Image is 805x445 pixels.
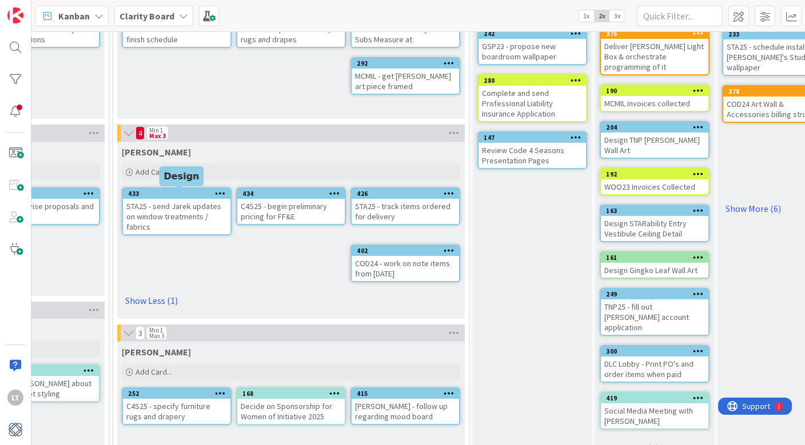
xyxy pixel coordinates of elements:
a: Show Less (1) [122,291,460,310]
div: LAZ25 - Propose furniture, rugs and drapes [237,22,345,47]
span: 2x [594,10,609,22]
div: 252 [123,388,230,399]
div: 434 [237,189,345,199]
div: 192WOO23 Invoices Collected [601,169,708,194]
div: Social Media Meeting with [PERSON_NAME] [601,403,708,428]
a: 433STA25 - send Jarek updates on window treatments / fabrics [122,187,232,235]
div: 242GSP23 - propose new boardroom wallpaper [479,29,586,64]
div: 433 [123,189,230,199]
div: 426 [352,189,459,199]
a: 300DLC Lobby - Print PO's and order items when paid [600,345,710,383]
div: 190 [601,86,708,96]
div: 163 [601,206,708,216]
span: 1x [579,10,594,22]
div: 242 [484,30,586,38]
div: 433STA25 - send Jarek updates on window treatments / fabrics [123,189,230,234]
div: 249TNP25 - fill out [PERSON_NAME] account application [601,289,708,335]
div: 415 [352,388,459,399]
div: DLC Lobby - Print PO's and order items when paid [601,356,708,382]
div: C4S25 - Schedule Day to have Subs Measure at [352,22,459,47]
div: 252 [128,390,230,398]
div: 402 [357,247,459,255]
a: 192WOO23 Invoices Collected [600,168,710,195]
div: C4S25 - specify furniture rugs and drapery [123,399,230,424]
div: TNP25 - fill out [PERSON_NAME] account application [601,299,708,335]
div: 292 [352,58,459,69]
div: 168 [242,390,345,398]
div: 426 [357,190,459,198]
div: MCMIL invoices collected [601,96,708,111]
div: 300DLC Lobby - Print PO's and order items when paid [601,346,708,382]
div: Min 1 [149,327,163,333]
div: 300 [606,347,708,355]
div: 426STA25 - track items ordered for delivery [352,189,459,224]
a: 168Decide on Sponsorship for Women of Initiative 2025 [236,387,346,425]
div: 280 [479,75,586,86]
div: 242 [479,29,586,39]
a: 402COD24 - work on note items from [DATE] [350,244,460,282]
div: 168Decide on Sponsorship for Women of Initiative 2025 [237,388,345,424]
div: 402 [352,246,459,256]
div: WOO23 Invoices Collected [601,179,708,194]
span: Add Card... [136,167,172,177]
div: C4S25 - begin preliminary pricing for FF&E [237,199,345,224]
a: 376Deliver [PERSON_NAME] Light Box & orchestrate programming of it [600,27,710,75]
div: 402COD24 - work on note items from [DATE] [352,246,459,281]
a: 242GSP23 - propose new boardroom wallpaper [477,27,587,65]
div: 252C4S25 - specify furniture rugs and drapery [123,388,230,424]
a: 204Design TNP [PERSON_NAME] Wall Art [600,121,710,159]
span: Add Card... [136,367,172,377]
div: 292 [357,59,459,67]
div: 147 [484,134,586,142]
div: 147 [479,133,586,143]
img: avatar [7,422,23,438]
div: 249 [606,290,708,298]
div: Min 1 [149,127,163,133]
span: Kanban [58,9,90,23]
div: Max 3 [149,133,166,139]
div: GSP23 - propose new boardroom wallpaper [479,39,586,64]
div: 168 [237,388,345,399]
div: 433 [128,190,230,198]
div: 163Design STARability Entry Vestibule Ceiling Detail [601,206,708,241]
div: 190MCMIL invoices collected [601,86,708,111]
a: 147Review Code 4 Seasons Presentation Pages [477,131,587,169]
div: STA25 - track items ordered for delivery [352,199,459,224]
a: 252C4S25 - specify furniture rugs and drapery [122,387,232,425]
div: Review Code 4 Seasons Presentation Pages [479,143,586,168]
a: 161Design Gingko Leaf Wall Art [600,251,710,279]
div: 161 [606,254,708,262]
div: 376 [601,29,708,39]
div: Design TNP [PERSON_NAME] Wall Art [601,133,708,158]
div: 419Social Media Meeting with [PERSON_NAME] [601,393,708,428]
span: 3x [609,10,625,22]
div: 415[PERSON_NAME] - follow up regarding mood board [352,388,459,424]
div: 434 [242,190,345,198]
div: 376 [606,30,708,38]
div: 434C4S25 - begin preliminary pricing for FF&E [237,189,345,224]
div: 204 [606,123,708,131]
a: 249TNP25 - fill out [PERSON_NAME] account application [600,288,710,336]
div: 161Design Gingko Leaf Wall Art [601,252,708,278]
div: 249 [601,289,708,299]
div: 419 [606,394,708,402]
div: 376Deliver [PERSON_NAME] Light Box & orchestrate programming of it [601,29,708,74]
div: 190 [606,87,708,95]
div: Design Gingko Leaf Wall Art [601,263,708,278]
div: 147Review Code 4 Seasons Presentation Pages [479,133,586,168]
a: 415[PERSON_NAME] - follow up regarding mood board [350,387,460,425]
b: Clarity Board [119,10,174,22]
div: STA25 - send Jarek updates on window treatments / fabrics [123,199,230,234]
a: 292MCMIL - get [PERSON_NAME] art piece framed [350,57,460,95]
div: LT [7,390,23,406]
div: Max 3 [149,333,164,339]
div: COD24 - work on note items from [DATE] [352,256,459,281]
span: 3 [136,326,145,340]
span: 4 [136,126,145,140]
div: 192 [601,169,708,179]
a: 163Design STARability Entry Vestibule Ceiling Detail [600,205,710,242]
img: Visit kanbanzone.com [7,7,23,23]
div: 419 [601,393,708,403]
div: 204 [601,122,708,133]
div: Decide on Sponsorship for Women of Initiative 2025 [237,399,345,424]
